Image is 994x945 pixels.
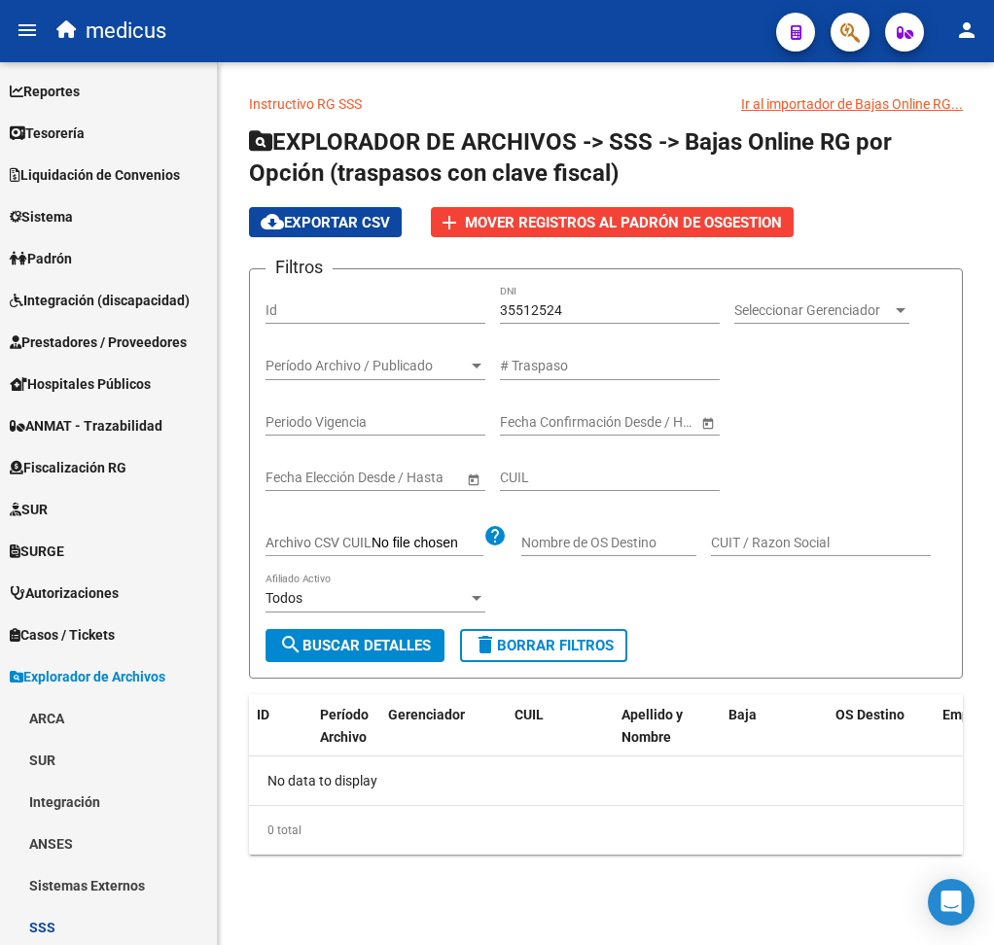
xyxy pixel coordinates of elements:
span: Liquidación de Convenios [10,164,180,186]
datatable-header-cell: ID [249,694,312,758]
span: Apellido y Nombre [621,707,683,745]
datatable-header-cell: Apellido y Nombre [614,694,721,758]
button: Mover registros al PADRÓN de OsGestion [431,207,794,237]
span: OS Destino [835,707,905,722]
span: Padrón [10,248,72,269]
span: Integración (discapacidad) [10,290,190,311]
mat-icon: cloud_download [261,210,284,233]
h3: Filtros [266,254,333,281]
span: ID [257,707,269,722]
span: Reportes [10,81,80,102]
input: Start date [500,414,560,431]
span: ANMAT - Trazabilidad [10,415,162,437]
span: Explorador de Archivos [10,666,165,687]
span: Prestadores / Proveedores [10,332,187,353]
datatable-header-cell: OS Destino [828,694,935,758]
span: CUIL [515,707,544,722]
span: Baja [728,707,757,722]
span: Sistema [10,206,73,227]
input: Archivo CSV CUIL [372,535,483,552]
span: Todos [266,590,302,606]
span: Período Archivo / Publicado [266,358,468,374]
mat-icon: search [279,633,302,656]
span: Casos / Tickets [10,624,115,646]
button: Borrar Filtros [460,629,627,662]
span: Gerenciador [388,707,465,722]
button: Exportar CSV [249,207,402,237]
span: Autorizaciones [10,582,119,604]
a: Instructivo RG SSS [249,96,362,112]
span: Archivo CSV CUIL [266,535,372,550]
datatable-header-cell: Período Archivo [312,694,380,758]
mat-icon: add [438,211,461,234]
datatable-header-cell: CUIL [507,694,614,758]
input: Start date [266,470,326,486]
span: SURGE [10,541,64,562]
span: Buscar Detalles [279,637,431,654]
span: EXPLORADOR DE ARCHIVOS -> SSS -> Bajas Online RG por Opción (traspasos con clave fiscal) [249,128,892,187]
span: Período Archivo [320,707,369,745]
div: Ir al importador de Bajas Online RG... [741,93,963,115]
span: Borrar Filtros [474,637,614,654]
div: 0 total [249,806,963,855]
div: Open Intercom Messenger [928,879,975,926]
span: Hospitales Públicos [10,373,151,395]
mat-icon: person [955,18,978,42]
input: End date [577,414,672,431]
span: medicus [86,10,166,52]
datatable-header-cell: Gerenciador [380,694,507,758]
mat-icon: help [483,524,507,547]
span: Seleccionar Gerenciador [734,302,892,319]
input: End date [342,470,438,486]
span: Fiscalización RG [10,457,126,478]
span: SUR [10,499,48,520]
mat-icon: delete [474,633,497,656]
button: Buscar Detalles [266,629,444,662]
mat-icon: menu [16,18,39,42]
span: Mover registros al PADRÓN de OsGestion [465,214,782,231]
span: Tesorería [10,122,85,144]
span: Exportar CSV [261,214,390,231]
datatable-header-cell: Baja [721,694,828,758]
button: Open calendar [463,469,483,489]
div: No data to display [249,756,963,805]
button: Open calendar [697,412,718,433]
